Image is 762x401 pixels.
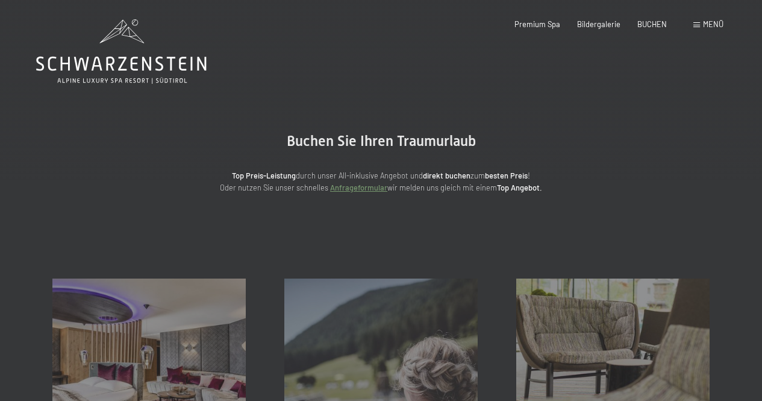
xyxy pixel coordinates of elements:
strong: direkt buchen [423,171,470,180]
span: Menü [703,19,723,29]
a: Bildergalerie [577,19,620,29]
strong: besten Preis [485,171,528,180]
strong: Top Preis-Leistung [232,171,296,180]
a: Premium Spa [514,19,560,29]
a: BUCHEN [637,19,667,29]
p: durch unser All-inklusive Angebot und zum ! Oder nutzen Sie unser schnelles wir melden uns gleich... [140,169,622,194]
span: Buchen Sie Ihren Traumurlaub [287,133,476,150]
strong: Top Angebot. [497,183,542,192]
a: Anfrageformular [330,183,387,192]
